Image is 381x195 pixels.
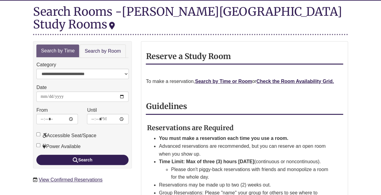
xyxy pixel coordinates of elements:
strong: You must make a reservation each time you use a room. [159,136,288,141]
div: [PERSON_NAME][GEOGRAPHIC_DATA] Study Rooms [33,4,342,31]
input: Accessible Seat/Space [36,132,40,136]
label: Category [36,61,56,69]
li: Advanced reservations are recommended, but you can reserve an open room when you show up. [159,142,328,158]
li: (continuous or noncontinuous). [159,158,328,181]
p: To make a reservation, or [146,78,343,85]
strong: Guidelines [146,101,187,111]
strong: Time Limit: Max of three (3) hours [DATE] [159,159,254,164]
div: Search Rooms - [33,5,348,35]
label: Accessible Seat/Space [36,132,96,140]
li: Please don't piggy-back reservations with friends and monopolize a room for the whole day. [171,166,328,181]
input: Power Available [36,143,40,147]
li: Reservations may be made up to two (2) weeks out. [159,181,328,189]
a: Check the Room Availability Grid. [256,79,334,84]
label: From [36,106,48,114]
label: Until [87,106,97,114]
a: Search by Time [36,45,79,58]
a: Search by Room [80,45,125,58]
button: Search [36,155,129,165]
strong: Reserve a Study Room [146,51,231,61]
strong: Reservations are Required [147,124,233,132]
label: Power Available [36,143,81,150]
label: Date [36,84,47,91]
a: View Confirmed Reservations [39,177,102,182]
a: Search by Time or Room [195,79,252,84]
